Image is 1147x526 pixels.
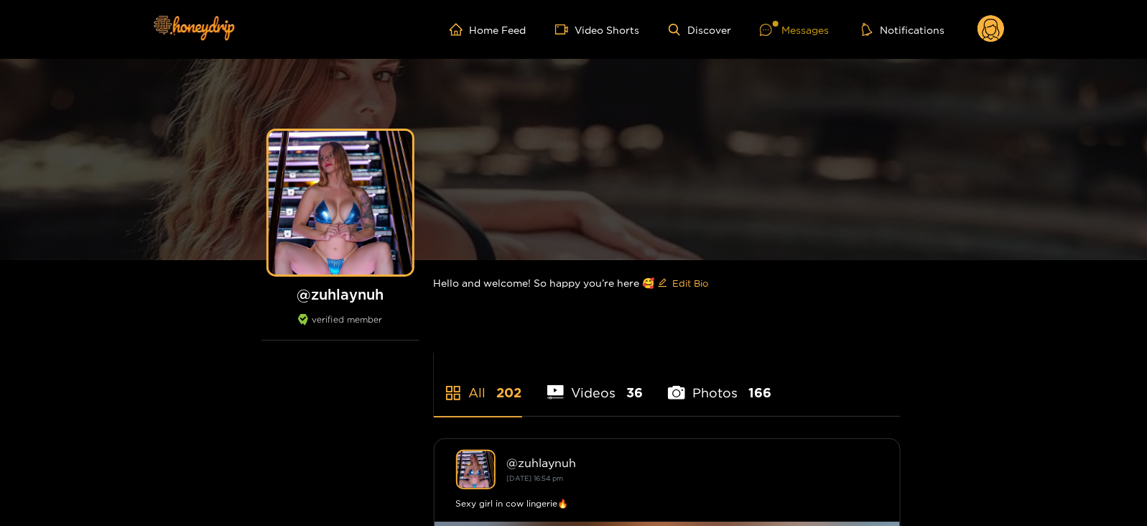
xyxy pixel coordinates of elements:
[497,384,522,402] span: 202
[673,276,709,290] span: Edit Bio
[507,474,564,482] small: [DATE] 16:54 pm
[456,450,496,489] img: zuhlaynuh
[626,384,643,402] span: 36
[445,384,462,402] span: appstore
[655,272,712,295] button: editEdit Bio
[450,23,526,36] a: Home Feed
[760,22,829,38] div: Messages
[261,285,419,303] h1: @ zuhlaynuh
[748,384,771,402] span: 166
[669,24,731,36] a: Discover
[668,351,771,416] li: Photos
[434,351,522,416] li: All
[555,23,640,36] a: Video Shorts
[507,456,878,469] div: @ zuhlaynuh
[658,278,667,289] span: edit
[450,23,470,36] span: home
[261,314,419,341] div: verified member
[858,22,949,37] button: Notifications
[547,351,644,416] li: Videos
[434,260,901,306] div: Hello and welcome! So happy you’re here 🥰
[456,497,878,511] div: Sexy girl in cow lingerie🔥
[555,23,575,36] span: video-camera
